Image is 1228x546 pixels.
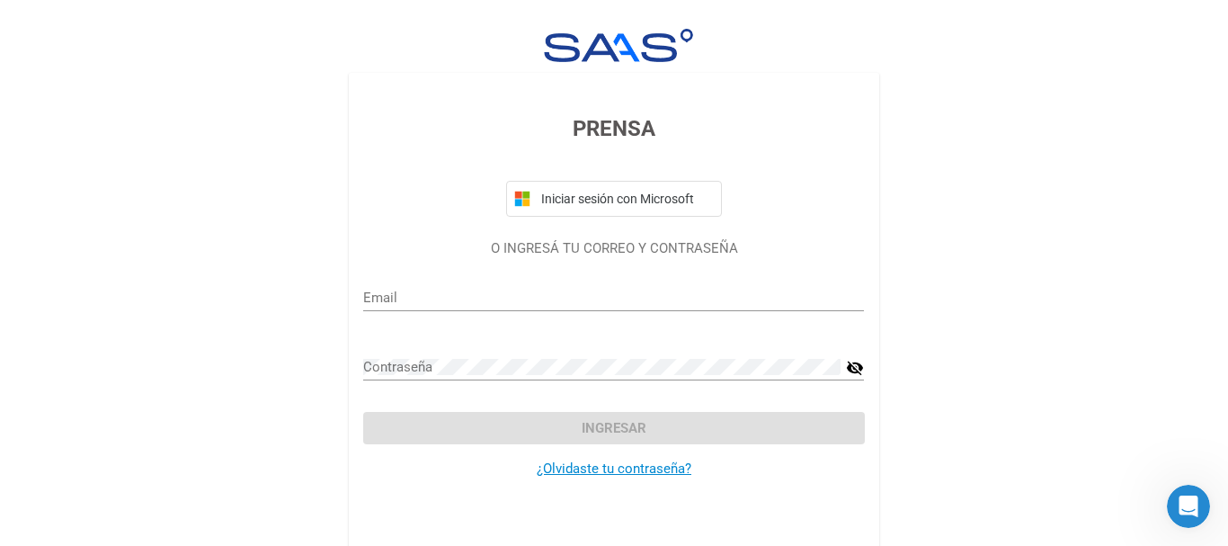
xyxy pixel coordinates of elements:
[363,238,864,259] p: O INGRESÁ TU CORREO Y CONTRASEÑA
[582,420,646,436] span: Ingresar
[1167,485,1210,528] iframe: Intercom live chat
[538,192,714,206] span: Iniciar sesión con Microsoft
[537,461,691,477] a: ¿Olvidaste tu contraseña?
[506,181,722,217] button: Iniciar sesión con Microsoft
[363,112,864,145] h3: PRENSA
[846,357,864,379] mat-icon: visibility_off
[363,412,864,444] button: Ingresar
